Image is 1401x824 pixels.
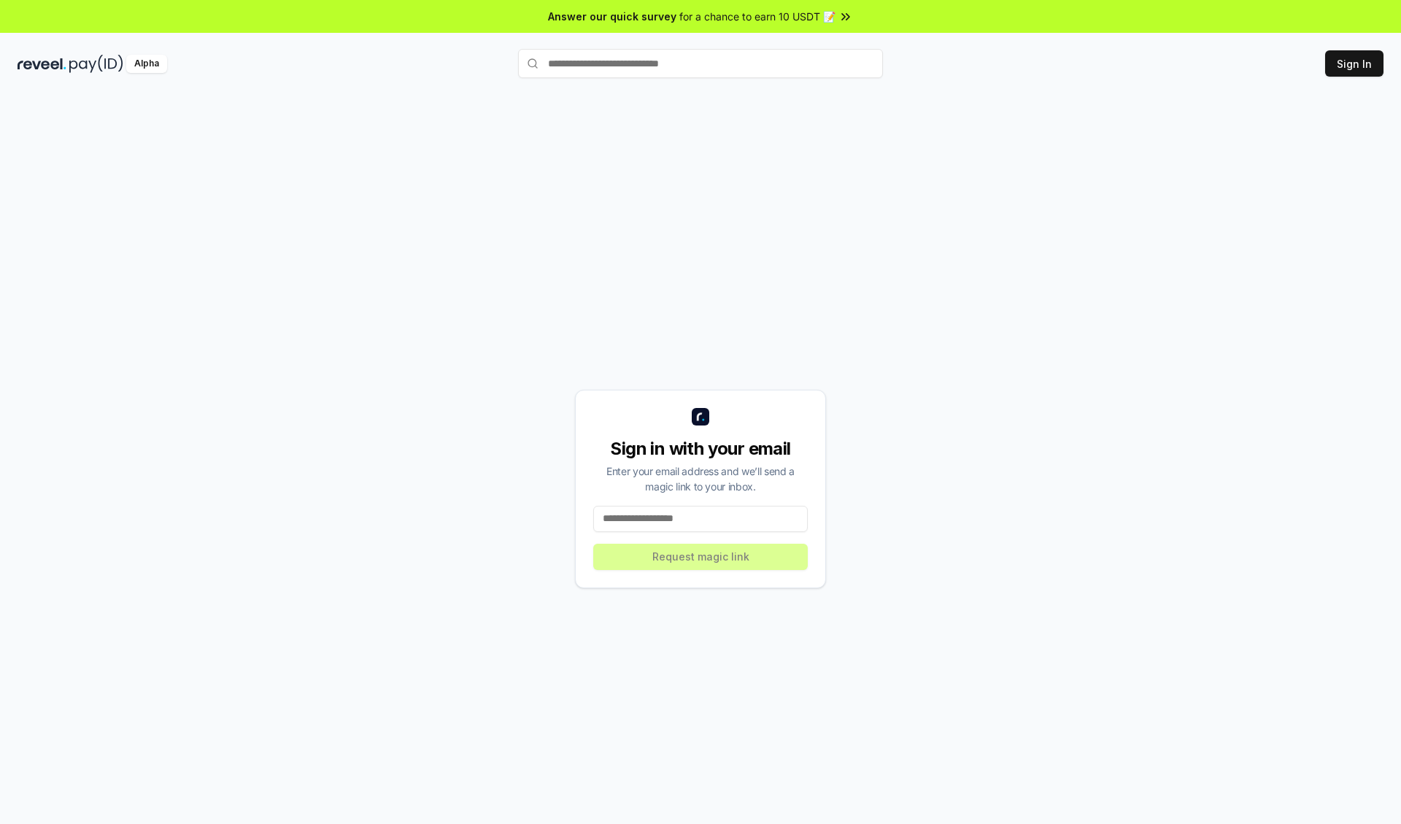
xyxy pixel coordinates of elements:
div: Sign in with your email [593,437,808,461]
div: Enter your email address and we’ll send a magic link to your inbox. [593,463,808,494]
button: Sign In [1325,50,1383,77]
img: logo_small [692,408,709,426]
img: reveel_dark [18,55,66,73]
span: Answer our quick survey [548,9,676,24]
div: Alpha [126,55,167,73]
span: for a chance to earn 10 USDT 📝 [679,9,835,24]
img: pay_id [69,55,123,73]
